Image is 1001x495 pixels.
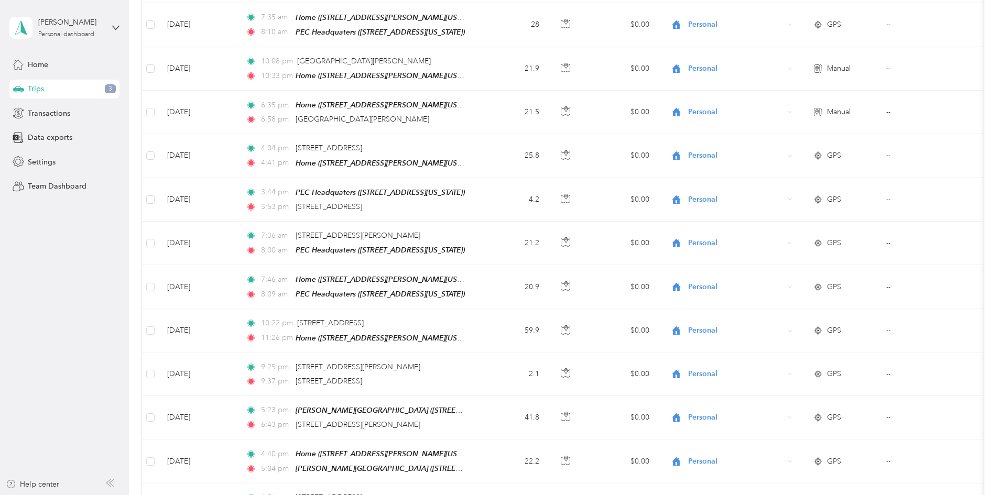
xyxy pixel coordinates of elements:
td: $0.00 [584,353,658,396]
td: [DATE] [159,396,237,439]
span: 10:33 pm [261,70,291,82]
span: 6:35 pm [261,100,291,111]
td: [DATE] [159,265,237,309]
span: Home ([STREET_ADDRESS][PERSON_NAME][US_STATE]) [296,71,484,80]
td: 4.2 [478,178,548,222]
span: Personal [688,63,784,74]
td: -- [878,91,973,134]
td: 25.8 [478,134,548,178]
span: [STREET_ADDRESS][PERSON_NAME] [296,231,420,240]
td: $0.00 [584,265,658,309]
span: Home ([STREET_ADDRESS][PERSON_NAME][US_STATE]) [296,101,484,109]
span: Manual [827,106,851,118]
span: Trips [28,83,44,94]
td: [DATE] [159,439,237,483]
span: [GEOGRAPHIC_DATA][PERSON_NAME] [296,115,429,124]
span: 7:46 am [261,274,291,285]
span: Data exports [28,132,72,143]
span: Personal [688,106,784,118]
span: 4:41 pm [261,157,291,169]
td: -- [878,47,973,91]
td: 21.5 [478,91,548,134]
span: 3:44 pm [261,186,291,198]
span: Team Dashboard [28,181,86,192]
span: [STREET_ADDRESS] [297,318,364,327]
span: Personal [688,325,784,336]
td: -- [878,265,973,309]
span: 3 [105,84,116,94]
span: Transactions [28,108,70,119]
span: [PERSON_NAME][GEOGRAPHIC_DATA] ([STREET_ADDRESS][PERSON_NAME][US_STATE]) [296,464,596,473]
td: -- [878,134,973,178]
td: $0.00 [584,222,658,265]
td: -- [878,353,973,396]
span: Settings [28,157,56,168]
span: 9:37 pm [261,376,291,387]
span: GPS [827,150,841,161]
iframe: Everlance-gr Chat Button Frame [942,436,1001,495]
td: [DATE] [159,222,237,265]
td: [DATE] [159,134,237,178]
span: Personal [688,281,784,293]
span: GPS [827,412,841,423]
td: -- [878,178,973,222]
span: 8:09 am [261,289,291,300]
span: Home ([STREET_ADDRESS][PERSON_NAME][US_STATE]) [296,275,484,284]
td: $0.00 [584,178,658,222]
span: 10:22 pm [261,317,293,329]
span: 10:08 pm [261,56,293,67]
td: [DATE] [159,309,237,353]
span: PEC Headquaters ([STREET_ADDRESS][US_STATE]) [296,188,465,196]
td: 59.9 [478,309,548,353]
span: GPS [827,237,841,249]
span: Home ([STREET_ADDRESS][PERSON_NAME][US_STATE]) [296,13,484,22]
span: [GEOGRAPHIC_DATA][PERSON_NAME] [297,57,431,65]
span: 6:58 pm [261,114,291,125]
span: GPS [827,325,841,336]
td: $0.00 [584,396,658,439]
span: [STREET_ADDRESS][PERSON_NAME] [296,420,420,429]
span: Personal [688,456,784,467]
div: [PERSON_NAME] [38,17,104,28]
span: [PERSON_NAME][GEOGRAPHIC_DATA] ([STREET_ADDRESS][PERSON_NAME][US_STATE]) [296,406,596,415]
td: [DATE] [159,3,237,47]
span: Personal [688,412,784,423]
span: PEC Headquaters ([STREET_ADDRESS][US_STATE]) [296,28,465,36]
span: 6:43 pm [261,419,291,431]
span: Home ([STREET_ADDRESS][PERSON_NAME][US_STATE]) [296,159,484,168]
td: 28 [478,3,548,47]
span: GPS [827,456,841,467]
button: Help center [6,479,59,490]
td: -- [878,309,973,353]
td: $0.00 [584,309,658,353]
td: [DATE] [159,47,237,91]
span: GPS [827,281,841,293]
td: 22.2 [478,439,548,483]
span: 8:10 am [261,26,291,38]
span: 3:53 pm [261,201,291,213]
div: Personal dashboard [38,31,94,38]
td: 41.8 [478,396,548,439]
span: Personal [688,150,784,161]
td: -- [878,3,973,47]
td: [DATE] [159,353,237,396]
span: PEC Headquaters ([STREET_ADDRESS][US_STATE]) [296,290,465,298]
td: $0.00 [584,3,658,47]
td: 20.9 [478,265,548,309]
td: [DATE] [159,178,237,222]
span: GPS [827,19,841,30]
span: Home [28,59,48,70]
span: PEC Headquaters ([STREET_ADDRESS][US_STATE]) [296,246,465,254]
span: 5:23 pm [261,404,291,416]
span: 7:35 am [261,12,291,23]
span: Personal [688,19,784,30]
span: Home ([STREET_ADDRESS][PERSON_NAME][US_STATE]) [296,334,484,343]
td: $0.00 [584,47,658,91]
span: GPS [827,368,841,380]
td: $0.00 [584,91,658,134]
span: 4:40 pm [261,448,291,460]
span: 11:26 pm [261,332,291,344]
span: [STREET_ADDRESS][PERSON_NAME] [296,362,420,371]
td: $0.00 [584,134,658,178]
